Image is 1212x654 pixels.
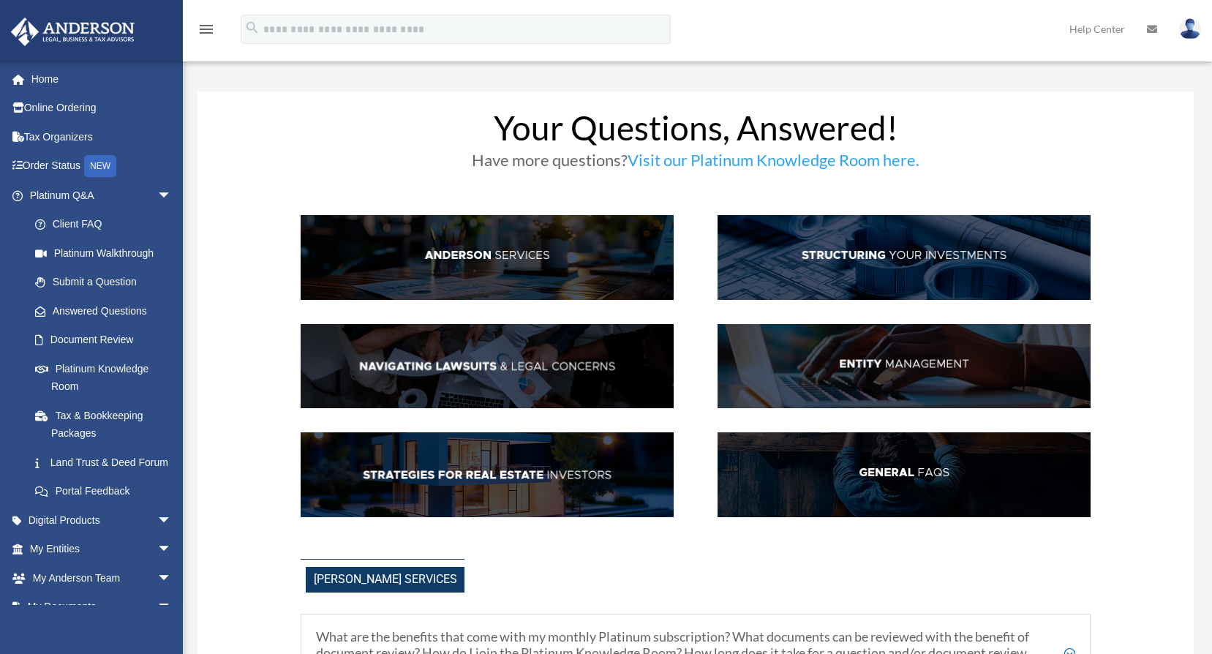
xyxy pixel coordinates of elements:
img: NavLaw_hdr [301,324,674,409]
a: Platinum Walkthrough [20,238,194,268]
a: Online Ordering [10,94,194,123]
div: NEW [84,155,116,177]
a: Home [10,64,194,94]
h3: Have more questions? [301,152,1091,176]
img: StratsRE_hdr [301,432,674,517]
i: search [244,20,260,36]
a: My Documentsarrow_drop_down [10,593,194,622]
a: Answered Questions [20,296,194,326]
a: Tax Organizers [10,122,194,151]
a: Submit a Question [20,268,194,297]
a: Portal Feedback [20,477,194,506]
img: AndServ_hdr [301,215,674,300]
span: arrow_drop_down [157,181,187,211]
span: arrow_drop_down [157,505,187,535]
img: EntManag_hdr [718,324,1091,409]
span: arrow_drop_down [157,535,187,565]
img: StructInv_hdr [718,215,1091,300]
i: menu [197,20,215,38]
a: Order StatusNEW [10,151,194,181]
a: Platinum Q&Aarrow_drop_down [10,181,194,210]
a: My Entitiesarrow_drop_down [10,535,194,564]
a: Client FAQ [20,210,187,239]
img: User Pic [1179,18,1201,40]
img: GenFAQ_hdr [718,432,1091,517]
h1: Your Questions, Answered! [301,111,1091,152]
a: menu [197,26,215,38]
span: arrow_drop_down [157,563,187,593]
span: [PERSON_NAME] Services [306,567,464,593]
span: arrow_drop_down [157,593,187,623]
a: Platinum Knowledge Room [20,354,194,401]
a: Land Trust & Deed Forum [20,448,194,477]
a: Tax & Bookkeeping Packages [20,401,194,448]
img: Anderson Advisors Platinum Portal [7,18,139,46]
a: Visit our Platinum Knowledge Room here. [628,150,919,177]
a: Digital Productsarrow_drop_down [10,505,194,535]
a: Document Review [20,326,194,355]
a: My Anderson Teamarrow_drop_down [10,563,194,593]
